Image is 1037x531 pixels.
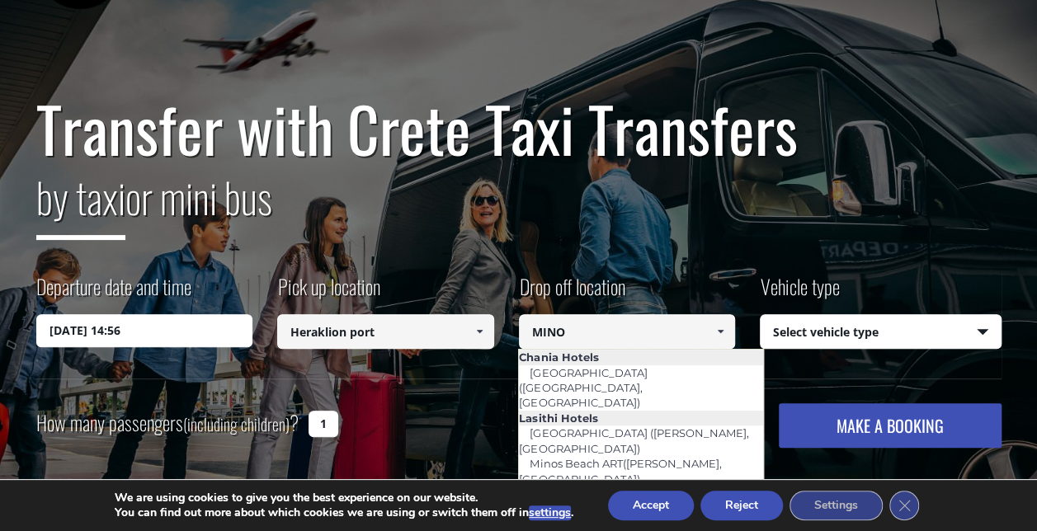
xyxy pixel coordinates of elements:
[519,272,625,314] label: Drop off location
[183,411,290,436] small: (including children)
[761,315,1001,350] span: Select vehicle type
[790,491,883,520] button: Settings
[277,314,494,349] input: Select pickup location
[36,166,125,240] span: by taxi
[36,163,1002,252] h2: or mini bus
[115,491,573,505] p: We are using cookies to give you the best experience on our website.
[700,491,783,520] button: Reject
[36,272,191,314] label: Departure date and time
[889,491,919,520] button: Close GDPR Cookie Banner
[519,421,748,459] a: [GEOGRAPHIC_DATA] ([PERSON_NAME], [GEOGRAPHIC_DATA])
[608,491,694,520] button: Accept
[760,272,840,314] label: Vehicle type
[36,94,1002,163] h1: Transfer with Crete Taxi Transfers
[519,411,763,425] li: Lasithi Hotels
[519,314,736,349] input: Select drop-off location
[779,403,1001,448] button: MAKE A BOOKING
[36,403,299,444] label: How many passengers ?
[277,272,380,314] label: Pick up location
[707,314,734,349] a: Show All Items
[115,505,573,520] p: You can find out more about which cookies we are using or switch them off in .
[465,314,493,349] a: Show All Items
[519,452,721,490] a: Minos Beach ART([PERSON_NAME], [GEOGRAPHIC_DATA])
[529,505,571,520] button: settings
[519,350,763,364] li: Chania Hotels
[519,361,650,415] a: [GEOGRAPHIC_DATA] ([GEOGRAPHIC_DATA], [GEOGRAPHIC_DATA])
